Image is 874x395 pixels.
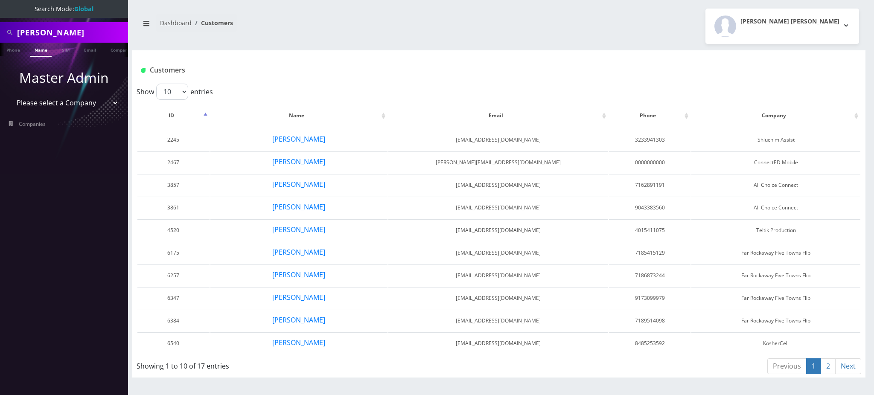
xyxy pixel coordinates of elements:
a: Next [835,358,861,374]
button: [PERSON_NAME] [272,314,326,325]
button: [PERSON_NAME] [272,224,326,235]
td: [EMAIL_ADDRESS][DOMAIN_NAME] [388,264,608,286]
a: 2 [821,358,836,374]
td: 9173099979 [609,287,690,309]
button: [PERSON_NAME] [272,179,326,190]
a: SIM [58,43,74,56]
th: Company: activate to sort column ascending [691,103,860,128]
td: 0000000000 [609,151,690,173]
div: Showing 1 to 10 of 17 entries [137,357,432,371]
td: 2467 [137,151,210,173]
span: Search Mode: [35,5,93,13]
td: Far Rockaway Five Towns Flip [691,264,860,286]
button: [PERSON_NAME] [272,337,326,348]
td: KosherCell [691,332,860,354]
button: [PERSON_NAME] [272,201,326,212]
a: Name [30,43,52,57]
td: Far Rockaway Five Towns Flip [691,310,860,331]
td: Far Rockaway Five Towns Flip [691,242,860,264]
td: 3861 [137,197,210,218]
td: [EMAIL_ADDRESS][DOMAIN_NAME] [388,242,608,264]
input: Search All Companies [17,24,126,41]
button: [PERSON_NAME] [272,269,326,280]
a: Phone [2,43,24,56]
a: Company [106,43,135,56]
strong: Global [74,5,93,13]
td: 8485253592 [609,332,690,354]
td: [EMAIL_ADDRESS][DOMAIN_NAME] [388,287,608,309]
td: 6540 [137,332,210,354]
td: All Choice Connect [691,197,860,218]
td: 7186873244 [609,264,690,286]
a: Previous [767,358,807,374]
td: 6175 [137,242,210,264]
td: [EMAIL_ADDRESS][DOMAIN_NAME] [388,174,608,196]
th: Email: activate to sort column ascending [388,103,608,128]
button: [PERSON_NAME] [272,247,326,258]
td: 6257 [137,264,210,286]
td: Far Rockaway Five Towns Flip [691,287,860,309]
td: 7189514098 [609,310,690,331]
select: Showentries [156,84,188,100]
td: [EMAIL_ADDRESS][DOMAIN_NAME] [388,332,608,354]
td: 4520 [137,219,210,241]
td: [EMAIL_ADDRESS][DOMAIN_NAME] [388,219,608,241]
td: Teltik Production [691,219,860,241]
td: [EMAIL_ADDRESS][DOMAIN_NAME] [388,310,608,331]
td: 7185415129 [609,242,690,264]
th: Phone: activate to sort column ascending [609,103,690,128]
td: ConnectED Mobile [691,151,860,173]
td: 4015411075 [609,219,690,241]
td: 2245 [137,129,210,151]
a: 1 [806,358,821,374]
td: 9043383560 [609,197,690,218]
td: [PERSON_NAME][EMAIL_ADDRESS][DOMAIN_NAME] [388,151,608,173]
td: [EMAIL_ADDRESS][DOMAIN_NAME] [388,197,608,218]
button: [PERSON_NAME] [272,134,326,145]
td: 7162891191 [609,174,690,196]
td: 6384 [137,310,210,331]
button: [PERSON_NAME] [272,156,326,167]
a: Dashboard [160,19,192,27]
th: ID: activate to sort column descending [137,103,210,128]
a: Email [80,43,100,56]
h2: [PERSON_NAME] [PERSON_NAME] [740,18,839,25]
td: [EMAIL_ADDRESS][DOMAIN_NAME] [388,129,608,151]
label: Show entries [137,84,213,100]
td: 3857 [137,174,210,196]
li: Customers [192,18,233,27]
button: [PERSON_NAME] [272,292,326,303]
h1: Customers [141,66,735,74]
nav: breadcrumb [139,14,492,38]
th: Name: activate to sort column ascending [210,103,387,128]
td: All Choice Connect [691,174,860,196]
span: Companies [19,120,46,128]
button: [PERSON_NAME] [PERSON_NAME] [705,9,859,44]
td: 6347 [137,287,210,309]
td: 3233941303 [609,129,690,151]
td: Shluchim Assist [691,129,860,151]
